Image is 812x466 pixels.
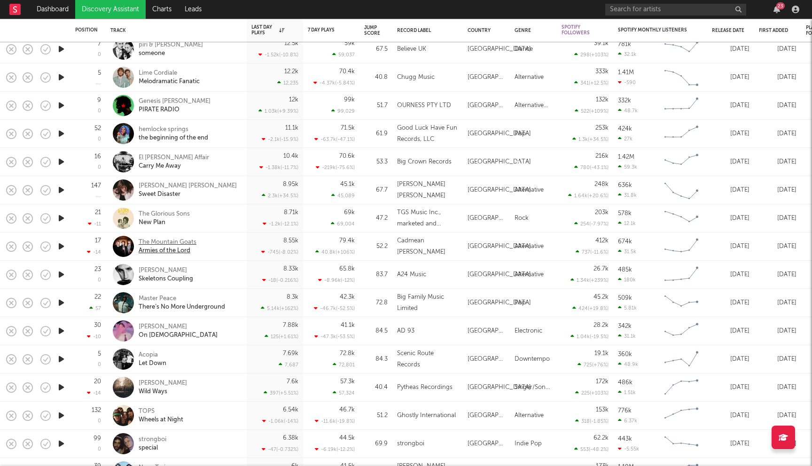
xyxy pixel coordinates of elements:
[364,44,388,55] div: 67.5
[618,154,634,160] div: 1.42M
[92,407,101,413] div: 132
[596,407,609,413] div: 153k
[139,351,166,359] div: Acopia
[95,238,101,244] div: 17
[515,185,544,196] div: Alternative
[139,388,187,396] div: Wild Ways
[618,239,632,245] div: 674k
[340,379,355,385] div: 57.3k
[139,182,237,190] div: [PERSON_NAME] [PERSON_NAME]
[468,241,531,252] div: [GEOGRAPHIC_DATA]
[339,266,355,272] div: 65.8k
[712,382,750,393] div: [DATE]
[468,410,505,421] div: [GEOGRAPHIC_DATA]
[265,334,298,340] div: 125 ( +1.61 % )
[572,136,609,142] div: 1.3k ( +34.5 % )
[618,295,632,301] div: 509k
[660,179,703,202] svg: Chart title
[618,277,636,283] div: 180k
[339,69,355,75] div: 70.4k
[618,136,632,142] div: 27k
[595,210,609,216] div: 203k
[344,210,355,216] div: 69k
[364,297,388,309] div: 72.8
[340,181,355,187] div: 45.1k
[139,162,209,171] div: Carry Me Away
[759,241,796,252] div: [DATE]
[139,323,218,340] a: [PERSON_NAME]On [DEMOGRAPHIC_DATA]
[759,297,796,309] div: [DATE]
[660,207,703,230] svg: Chart title
[339,407,355,413] div: 46.7k
[515,100,552,111] div: Alternative Rap
[397,382,453,393] div: Pytheas Recordings
[660,291,703,315] svg: Chart title
[364,410,388,421] div: 51.2
[759,354,796,365] div: [DATE]
[515,410,544,421] div: Alternative
[618,126,632,132] div: 424k
[468,100,505,111] div: [GEOGRAPHIC_DATA]
[139,41,203,49] div: piri & [PERSON_NAME]
[364,213,388,224] div: 47.2
[98,52,101,57] div: 0
[660,348,703,371] svg: Chart title
[605,4,746,16] input: Search for artists
[595,238,609,244] div: 412k
[595,125,609,131] div: 253k
[660,235,703,258] svg: Chart title
[515,269,544,280] div: Alternative
[139,359,166,368] div: Let Down
[139,351,166,368] a: AcopiaLet Down
[397,123,458,145] div: Good Luck Have Fun Records, LLC
[618,210,632,217] div: 578k
[618,79,636,85] div: -590
[94,322,101,328] div: 30
[712,410,750,421] div: [DATE]
[139,407,183,416] div: TOPS
[364,72,388,83] div: 40.8
[759,326,796,337] div: [DATE]
[712,241,750,252] div: [DATE]
[660,122,703,146] svg: Chart title
[283,350,298,357] div: 7.69k
[315,249,355,255] div: 40.8k ( +106 % )
[98,41,101,47] div: 7
[618,389,636,396] div: 1.51k
[364,269,388,280] div: 83.7
[344,97,355,103] div: 99k
[397,72,435,83] div: Chugg Music
[333,362,355,368] div: 72,801
[397,326,414,337] div: AD 93
[570,277,609,283] div: 1.34k ( +239 % )
[618,323,632,329] div: 342k
[314,305,355,311] div: -46.7k ( -52.5 % )
[283,407,298,413] div: 6.54k
[712,72,750,83] div: [DATE]
[364,156,388,168] div: 53.3
[759,44,796,55] div: [DATE]
[618,70,634,76] div: 1.41M
[364,382,388,393] div: 40.4
[515,128,526,140] div: Pop
[283,153,298,159] div: 10.4k
[515,297,526,309] div: Pop
[618,408,632,414] div: 776k
[618,220,636,226] div: 12.1k
[364,354,388,365] div: 84.3
[574,221,609,227] div: 254 ( -7.97 % )
[397,156,452,168] div: Big Crown Records
[759,28,792,33] div: First Added
[139,238,196,247] div: The Mountain Goats
[98,165,101,170] div: 0
[468,72,505,83] div: [GEOGRAPHIC_DATA]
[289,97,298,103] div: 12k
[262,193,298,199] div: 2.3k ( +34.5 % )
[712,326,750,337] div: [DATE]
[759,100,796,111] div: [DATE]
[284,210,298,216] div: 8.71k
[139,331,218,340] div: On [DEMOGRAPHIC_DATA]
[259,164,298,171] div: -1.38k ( -11.7 % )
[364,100,388,111] div: 51.7
[98,137,101,142] div: 0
